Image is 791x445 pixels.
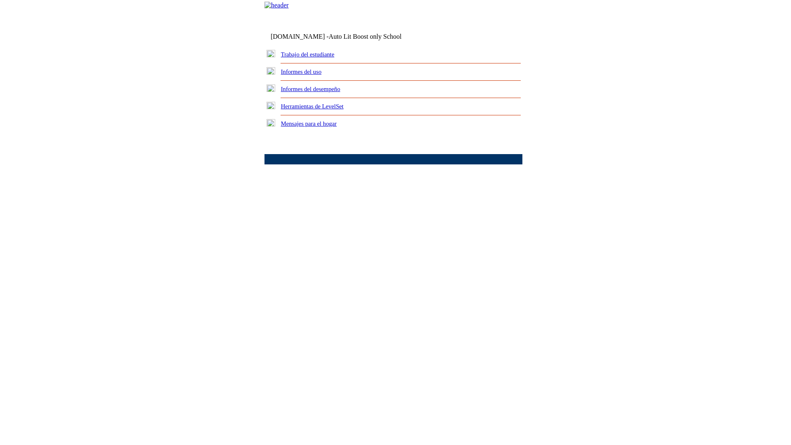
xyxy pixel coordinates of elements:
a: Informes del uso [281,68,322,75]
td: [DOMAIN_NAME] - [271,33,422,40]
nobr: Auto Lit Boost only School [329,33,402,40]
img: plus.gif [267,84,275,92]
a: Trabajo del estudiante [281,51,335,58]
img: plus.gif [267,67,275,75]
img: plus.gif [267,102,275,109]
img: plus.gif [267,50,275,57]
a: Mensajes para el hogar [281,120,337,127]
img: plus.gif [267,119,275,126]
a: Informes del desempeño [281,86,340,92]
a: Herramientas de LevelSet [281,103,344,110]
img: header [264,2,289,9]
